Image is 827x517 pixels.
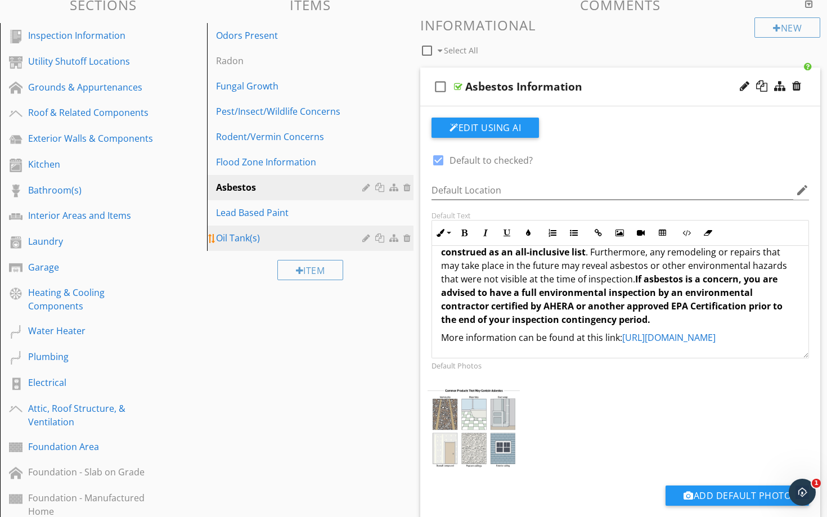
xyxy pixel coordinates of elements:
div: Utility Shutoff Locations [28,55,154,68]
div: Foundation Area [28,440,154,453]
div: Asbestos [216,181,366,194]
div: Asbestos Information [465,80,582,93]
div: Odors Present [216,29,366,42]
div: Electrical [28,376,154,389]
button: Insert Table [651,222,673,244]
button: Insert Link (⌘K) [587,222,609,244]
div: Pest/Insect/Wildlife Concerns [216,105,366,118]
div: Default Text [432,211,809,220]
div: Plumbing [28,350,154,363]
div: Attic, Roof Structure, & Ventilation [28,402,154,429]
button: Inline Style [432,222,453,244]
div: Heating & Cooling Components [28,286,154,313]
span: Select All [444,45,478,56]
button: Code View [676,222,697,244]
div: Garage [28,260,154,274]
div: Rodent/Vermin Concerns [216,130,366,143]
p: More information can be found at this link: [441,331,799,344]
input: Default Location [432,181,793,200]
button: Add Default Photo [666,485,809,506]
div: Grounds & Appurtenances [28,80,154,94]
label: Default to checked? [450,155,533,166]
div: Water Heater [28,324,154,338]
div: Radon [216,54,366,68]
button: Ordered List [542,222,563,244]
button: Insert Image (⌘P) [609,222,630,244]
a: [URL][DOMAIN_NAME] [622,331,716,344]
button: Clear Formatting [697,222,718,244]
button: Underline (⌘U) [496,222,518,244]
div: Item [277,260,344,280]
div: Lead Based Paint [216,206,366,219]
iframe: Intercom live chat [789,479,816,506]
button: Unordered List [563,222,585,244]
button: Italic (⌘I) [475,222,496,244]
div: Bathroom(s) [28,183,154,197]
div: Kitchen [28,158,154,171]
label: Default Photos [432,361,482,371]
div: Roof & Related Components [28,106,154,119]
button: Bold (⌘B) [453,222,475,244]
div: Laundry [28,235,154,248]
h3: Informational [420,17,820,33]
div: Foundation - Slab on Grade [28,465,154,479]
div: Exterior Walls & Components [28,132,154,145]
div: New [754,17,820,38]
i: edit [795,183,809,197]
div: Interior Areas and Items [28,209,154,222]
i: check_box_outline_blank [432,73,450,100]
div: Inspection Information [28,29,154,42]
div: Flood Zone Information [216,155,366,169]
span: 1 [812,479,821,488]
button: Edit Using AI [432,118,539,138]
strong: If asbestos is a concern, you are advised to have a full environmental inspection by an environme... [441,273,783,326]
div: Fungal Growth [216,79,366,93]
button: Insert Video [630,222,651,244]
button: Colors [518,222,539,244]
div: Oil Tank(s) [216,231,366,245]
img: img_4982.jpg [428,386,520,467]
